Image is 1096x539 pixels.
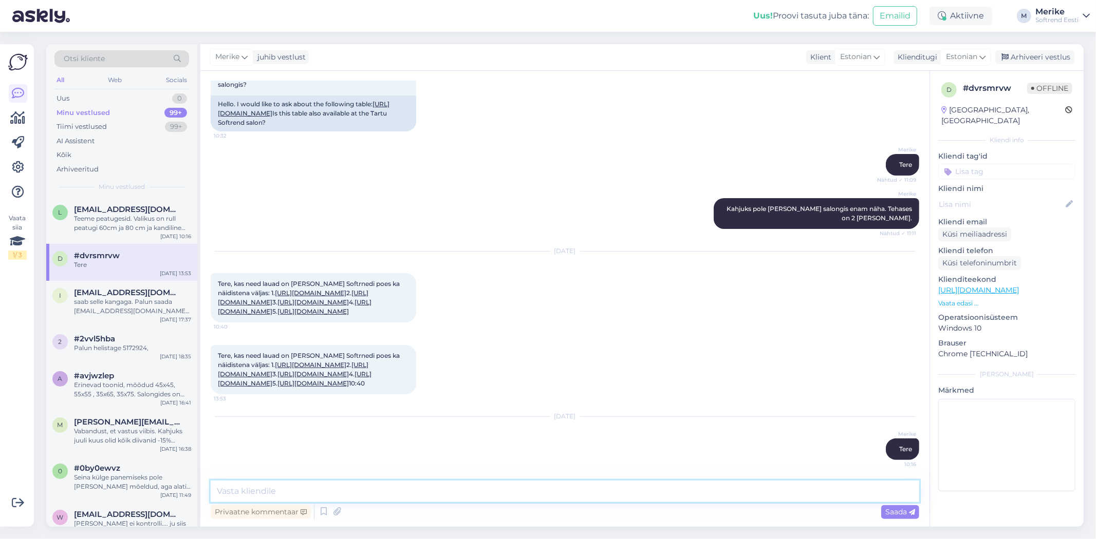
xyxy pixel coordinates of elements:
[160,233,191,240] div: [DATE] 10:16
[211,505,311,519] div: Privaatne kommentaar
[1035,8,1079,16] div: Merike
[58,375,63,382] span: a
[938,183,1075,194] p: Kliendi nimi
[873,6,917,26] button: Emailid
[160,316,191,323] div: [DATE] 17:37
[74,510,181,519] span: wellig@hotmail.com
[160,399,191,407] div: [DATE] 16:41
[218,280,401,315] span: Tere, kas need lauad on [PERSON_NAME] Softrnedi poes ka näidistena väljas: 1. 2. 3. 4. 5.
[160,353,191,360] div: [DATE] 18:35
[54,73,66,87] div: All
[277,298,349,306] a: [URL][DOMAIN_NAME]
[211,246,919,256] div: [DATE]
[8,52,28,72] img: Askly Logo
[877,176,916,184] span: Nähtud ✓ 11:09
[938,338,1075,349] p: Brauser
[214,395,252,402] span: 13:53
[938,385,1075,396] p: Märkmed
[74,473,191,491] div: Seina külge panemiseks pole [PERSON_NAME] mõeldud, aga alati saab ise paigaldada. Kindlasti peab ...
[74,371,114,380] span: #avjwzlep
[57,150,71,160] div: Kõik
[57,122,107,132] div: Tiimi vestlused
[211,95,416,131] div: Hello. I would like to ask about the following table: Is this table also available at the Tartu S...
[59,208,62,216] span: l
[172,93,187,104] div: 0
[938,245,1075,256] p: Kliendi telefon
[878,460,916,468] span: 10:16
[1035,16,1079,24] div: Softrend Eesti
[894,52,937,63] div: Klienditugi
[58,467,62,475] span: 0
[277,379,349,387] a: [URL][DOMAIN_NAME]
[277,370,349,378] a: [URL][DOMAIN_NAME]
[899,445,912,453] span: Tere
[74,297,191,316] div: saab selle kangaga. Palun saada [EMAIL_ADDRESS][DOMAIN_NAME] kiri, mis mõõtudega Harles diivanit ...
[963,82,1027,94] div: # dvrsmrvw
[160,269,191,277] div: [DATE] 13:53
[214,132,252,140] span: 10:32
[57,136,95,146] div: AI Assistent
[938,164,1075,179] input: Lisa tag
[275,361,346,369] a: [URL][DOMAIN_NAME]
[74,205,181,214] span: ly.villo@ttu.ee
[74,288,181,297] span: info@studija-amatciems.lv
[938,151,1075,162] p: Kliendi tag'id
[214,323,252,331] span: 10:40
[160,491,191,499] div: [DATE] 11:49
[59,292,61,299] span: i
[753,10,869,22] div: Proovi tasuta juba täna:
[8,214,27,260] div: Vaata siia
[57,93,69,104] div: Uus
[64,53,105,64] span: Otsi kliente
[74,343,191,353] div: Palun helistage 5172924,
[215,51,239,63] span: Merike
[58,421,63,429] span: m
[218,352,401,387] span: Tere, kas need lauad on [PERSON_NAME] Softrnedi poes ka näidistena väljas: 1. 2. 3. 4. 5. 10:40
[57,164,99,175] div: Arhiveeritud
[74,427,191,445] div: Vabandust, et vastus viibis. Kahjuks juuli kuus olid kõik diivanid -15% [PERSON_NAME] kuus on kõi...
[938,312,1075,323] p: Operatsioonisüsteem
[885,507,915,516] span: Saada
[938,299,1075,308] p: Vaata edasi ...
[878,229,916,237] span: Nähtud ✓ 11:11
[74,519,191,537] div: [PERSON_NAME] ei kontrolli.... ju siis võib -:)
[946,51,977,63] span: Estonian
[938,274,1075,285] p: Klienditeekond
[878,190,916,198] span: Merike
[275,289,346,297] a: [URL][DOMAIN_NAME]
[74,260,191,269] div: Tere
[8,251,27,260] div: 1 / 3
[941,105,1065,126] div: [GEOGRAPHIC_DATA], [GEOGRAPHIC_DATA]
[938,323,1075,334] p: Windows 10
[277,307,349,315] a: [URL][DOMAIN_NAME]
[946,86,952,93] span: d
[74,380,191,399] div: Erinevad toonid, mõõdud 45x45, 55x55 , 35x65, 35x75. Salongides on valik hea.
[938,217,1075,227] p: Kliendi email
[74,251,120,260] span: #dvrsmrvw
[211,412,919,421] div: [DATE]
[938,349,1075,359] p: Chrome [TECHNICAL_ID]
[58,255,63,262] span: d
[938,370,1075,379] div: [PERSON_NAME]
[727,205,914,222] span: Kahjuks pole [PERSON_NAME] salongis enam näha. Tehases on 2 [PERSON_NAME].
[165,122,187,132] div: 99+
[164,108,187,118] div: 99+
[840,51,871,63] span: Estonian
[1027,83,1072,94] span: Offline
[253,52,306,63] div: juhib vestlust
[160,445,191,453] div: [DATE] 16:38
[164,73,189,87] div: Socials
[938,136,1075,145] div: Kliendi info
[57,108,110,118] div: Minu vestlused
[74,417,181,427] span: maria.sirjak99@gmail.com
[74,334,115,343] span: #2vvl5hba
[878,430,916,438] span: Merike
[899,161,912,168] span: Tere
[1017,9,1031,23] div: M
[99,182,145,191] span: Minu vestlused
[938,256,1021,270] div: Küsi telefoninumbrit
[930,7,992,25] div: Aktiivne
[106,73,124,87] div: Web
[938,285,1019,295] a: [URL][DOMAIN_NAME]
[939,199,1064,210] input: Lisa nimi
